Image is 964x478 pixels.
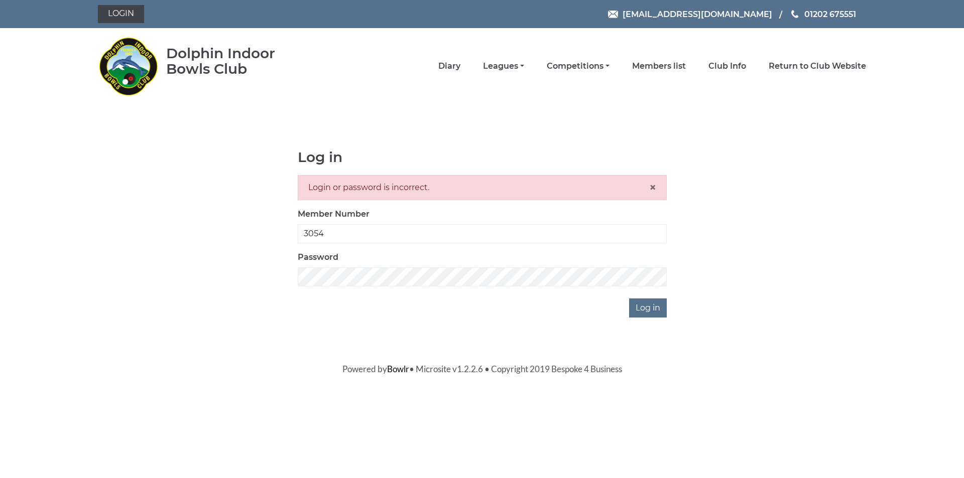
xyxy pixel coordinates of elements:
[804,9,856,19] span: 01202 675551
[608,8,772,21] a: Email [EMAIL_ADDRESS][DOMAIN_NAME]
[98,31,158,101] img: Dolphin Indoor Bowls Club
[708,61,746,72] a: Club Info
[298,175,667,200] div: Login or password is incorrect.
[298,149,667,165] h1: Log in
[547,61,610,72] a: Competitions
[342,364,622,374] span: Powered by • Microsite v1.2.2.6 • Copyright 2019 Bespoke 4 Business
[98,5,144,23] a: Login
[608,11,618,18] img: Email
[649,180,656,195] span: ×
[387,364,409,374] a: Bowlr
[769,61,866,72] a: Return to Club Website
[790,8,856,21] a: Phone us 01202 675551
[438,61,460,72] a: Diary
[791,10,798,18] img: Phone us
[298,251,338,263] label: Password
[623,9,772,19] span: [EMAIL_ADDRESS][DOMAIN_NAME]
[483,61,524,72] a: Leagues
[649,182,656,194] button: Close
[298,208,370,220] label: Member Number
[632,61,686,72] a: Members list
[629,298,667,317] input: Log in
[166,46,307,77] div: Dolphin Indoor Bowls Club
